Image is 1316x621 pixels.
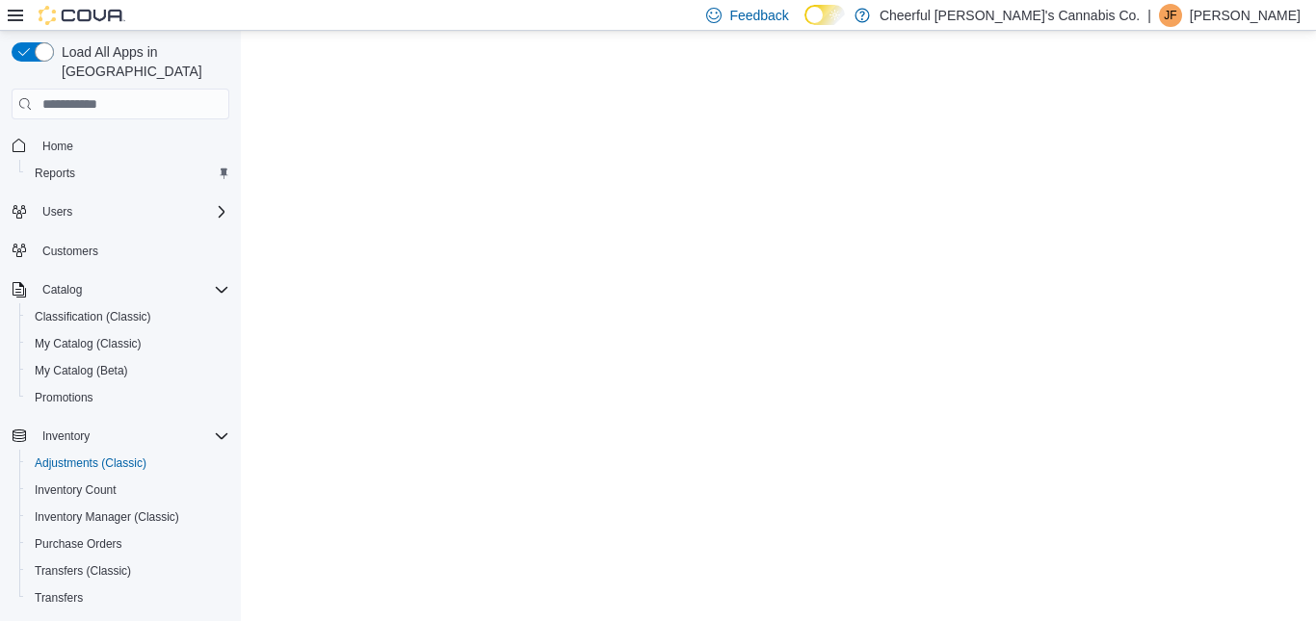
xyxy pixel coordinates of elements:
[27,559,139,582] a: Transfers (Classic)
[35,336,142,351] span: My Catalog (Classic)
[35,239,229,263] span: Customers
[19,504,237,530] button: Inventory Manager (Classic)
[35,425,229,448] span: Inventory
[35,135,81,158] a: Home
[35,425,97,448] button: Inventory
[27,386,229,409] span: Promotions
[27,332,149,355] a: My Catalog (Classic)
[35,278,229,301] span: Catalog
[35,509,179,525] span: Inventory Manager (Classic)
[39,6,125,25] img: Cova
[27,586,229,609] span: Transfers
[1159,4,1182,27] div: Jason Fitzpatrick
[27,162,83,185] a: Reports
[35,455,146,471] span: Adjustments (Classic)
[35,590,83,606] span: Transfers
[42,244,98,259] span: Customers
[27,162,229,185] span: Reports
[27,359,229,382] span: My Catalog (Beta)
[42,204,72,220] span: Users
[27,586,91,609] a: Transfers
[35,133,229,157] span: Home
[19,477,237,504] button: Inventory Count
[27,452,229,475] span: Adjustments (Classic)
[19,384,237,411] button: Promotions
[27,305,229,328] span: Classification (Classic)
[729,6,788,25] span: Feedback
[35,482,117,498] span: Inventory Count
[54,42,229,81] span: Load All Apps in [GEOGRAPHIC_DATA]
[804,5,845,25] input: Dark Mode
[27,386,101,409] a: Promotions
[4,131,237,159] button: Home
[4,276,237,303] button: Catalog
[4,237,237,265] button: Customers
[27,359,136,382] a: My Catalog (Beta)
[35,278,90,301] button: Catalog
[19,303,237,330] button: Classification (Classic)
[19,584,237,611] button: Transfers
[35,240,106,263] a: Customers
[4,198,237,225] button: Users
[35,536,122,552] span: Purchase Orders
[35,309,151,324] span: Classification (Classic)
[880,4,1140,27] p: Cheerful [PERSON_NAME]'s Cannabis Co.
[35,166,75,181] span: Reports
[27,532,130,556] a: Purchase Orders
[27,559,229,582] span: Transfers (Classic)
[27,479,229,502] span: Inventory Count
[4,423,237,450] button: Inventory
[27,332,229,355] span: My Catalog (Classic)
[27,452,154,475] a: Adjustments (Classic)
[19,160,237,187] button: Reports
[19,357,237,384] button: My Catalog (Beta)
[19,557,237,584] button: Transfers (Classic)
[35,200,229,223] span: Users
[27,305,159,328] a: Classification (Classic)
[1147,4,1151,27] p: |
[19,330,237,357] button: My Catalog (Classic)
[27,479,124,502] a: Inventory Count
[19,450,237,477] button: Adjustments (Classic)
[42,282,82,298] span: Catalog
[27,532,229,556] span: Purchase Orders
[35,363,128,378] span: My Catalog (Beta)
[35,200,80,223] button: Users
[1190,4,1301,27] p: [PERSON_NAME]
[27,505,187,529] a: Inventory Manager (Classic)
[35,563,131,579] span: Transfers (Classic)
[1164,4,1176,27] span: JF
[42,139,73,154] span: Home
[19,530,237,557] button: Purchase Orders
[35,390,93,405] span: Promotions
[42,428,90,444] span: Inventory
[27,505,229,529] span: Inventory Manager (Classic)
